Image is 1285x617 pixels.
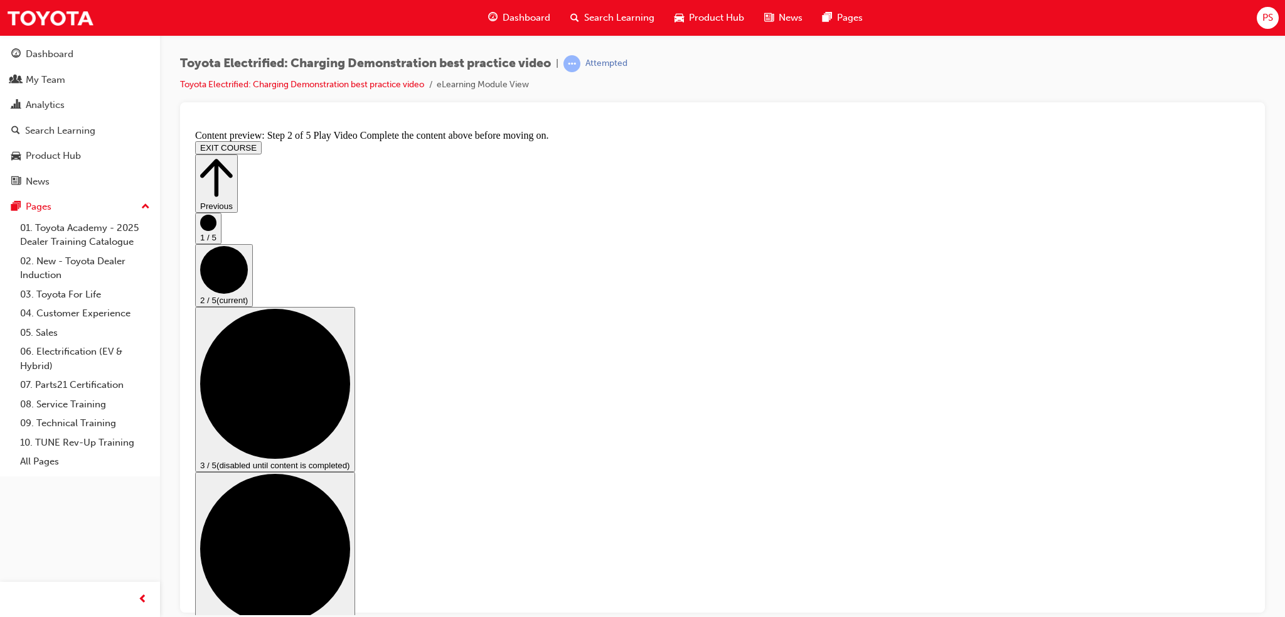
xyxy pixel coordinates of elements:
a: 02. New - Toyota Dealer Induction [15,252,155,285]
a: pages-iconPages [813,5,873,31]
a: 07. Parts21 Certification [15,375,155,395]
a: Analytics [5,94,155,117]
span: Previous [10,77,43,86]
a: Toyota Electrified: Charging Demonstration best practice video [180,79,424,90]
span: news-icon [764,10,774,26]
button: 1 / 5 [5,88,31,119]
div: Content preview: Step 2 of 5 Play Video Complete the content above before moving on. [5,5,1060,16]
span: pages-icon [823,10,832,26]
span: car-icon [11,151,21,162]
button: EXIT COURSE [5,16,72,30]
a: search-iconSearch Learning [560,5,664,31]
div: Product Hub [26,149,81,163]
button: 2 / 5(current) [5,119,63,182]
a: 08. Service Training [15,395,155,414]
span: 1 / 5 [10,108,26,117]
a: 01. Toyota Academy - 2025 Dealer Training Catalogue [15,218,155,252]
span: Search Learning [584,11,654,25]
span: 2 / 5 [10,171,26,180]
span: news-icon [11,176,21,188]
a: guage-iconDashboard [478,5,560,31]
span: PS [1262,11,1273,25]
span: Dashboard [503,11,550,25]
span: guage-icon [11,49,21,60]
a: All Pages [15,452,155,471]
a: 09. Technical Training [15,414,155,433]
div: My Team [26,73,65,87]
a: 10. TUNE Rev-Up Training [15,433,155,453]
img: Trak [6,4,94,32]
div: Analytics [26,98,65,112]
span: search-icon [570,10,579,26]
button: Previous [5,30,48,88]
div: News [26,174,50,189]
span: car-icon [674,10,684,26]
a: Search Learning [5,119,155,142]
button: 3 / 5(disabled until content is completed) [5,182,165,347]
a: 05. Sales [15,323,155,343]
a: Product Hub [5,144,155,168]
a: news-iconNews [754,5,813,31]
span: News [779,11,802,25]
button: PS [1257,7,1279,29]
div: Attempted [585,58,627,70]
a: car-iconProduct Hub [664,5,754,31]
button: 4 / 5(disabled until content is completed) [5,347,165,512]
span: guage-icon [488,10,498,26]
span: 3 / 5 [10,336,26,345]
span: Pages [837,11,863,25]
a: 06. Electrification (EV & Hybrid) [15,342,155,375]
span: | [556,56,558,71]
button: Pages [5,195,155,218]
span: pages-icon [11,201,21,213]
span: Product Hub [689,11,744,25]
a: 03. Toyota For Life [15,285,155,304]
button: DashboardMy TeamAnalyticsSearch LearningProduct HubNews [5,40,155,195]
span: search-icon [11,126,20,137]
div: Pages [26,200,51,214]
a: Dashboard [5,43,155,66]
a: News [5,170,155,193]
li: eLearning Module View [437,78,529,92]
div: Dashboard [26,47,73,62]
span: prev-icon [138,592,147,608]
span: up-icon [141,199,150,215]
span: Toyota Electrified: Charging Demonstration best practice video [180,56,551,71]
a: 04. Customer Experience [15,304,155,323]
div: Search Learning [25,124,95,138]
span: chart-icon [11,100,21,111]
span: learningRecordVerb_ATTEMPT-icon [563,55,580,72]
a: My Team [5,68,155,92]
span: people-icon [11,75,21,86]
